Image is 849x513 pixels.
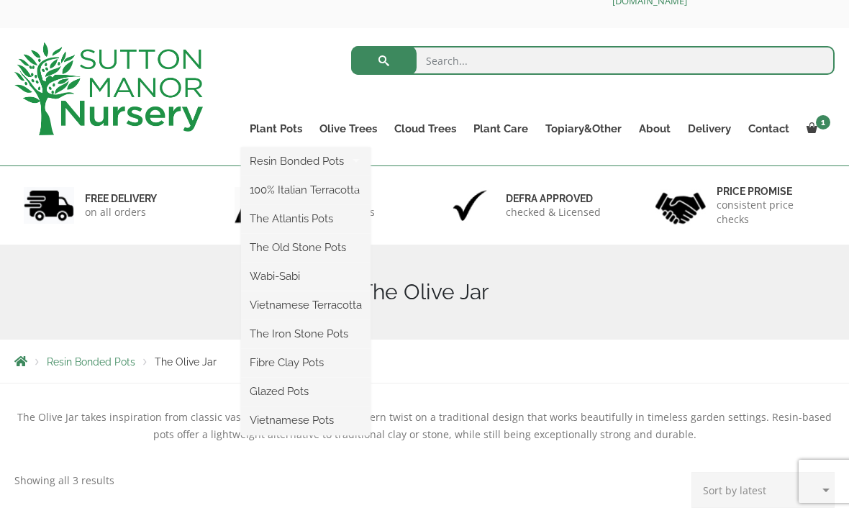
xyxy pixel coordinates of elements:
[241,237,371,258] a: The Old Stone Pots
[351,46,835,75] input: Search...
[311,119,386,139] a: Olive Trees
[816,115,830,130] span: 1
[14,42,203,135] img: logo
[655,183,706,227] img: 4.jpg
[14,472,114,489] p: Showing all 3 results
[235,187,285,224] img: 2.jpg
[630,119,679,139] a: About
[14,409,835,443] p: The Olive Jar takes inspiration from classic vase-style jars, offering a modern twist on a tradit...
[47,356,135,368] a: Resin Bonded Pots
[537,119,630,139] a: Topiary&Other
[241,352,371,373] a: Fibre Clay Pots
[386,119,465,139] a: Cloud Trees
[506,205,601,219] p: checked & Licensed
[155,356,217,368] span: The Olive Jar
[717,185,826,198] h6: Price promise
[717,198,826,227] p: consistent price checks
[241,294,371,316] a: Vietnamese Terracotta
[241,381,371,402] a: Glazed Pots
[740,119,798,139] a: Contact
[445,187,495,224] img: 3.jpg
[24,187,74,224] img: 1.jpg
[241,119,311,139] a: Plant Pots
[241,409,371,431] a: Vietnamese Pots
[85,192,157,205] h6: FREE DELIVERY
[465,119,537,139] a: Plant Care
[85,205,157,219] p: on all orders
[798,119,835,139] a: 1
[679,119,740,139] a: Delivery
[241,208,371,230] a: The Atlantis Pots
[241,150,371,172] a: Resin Bonded Pots
[241,265,371,287] a: Wabi-Sabi
[506,192,601,205] h6: Defra approved
[691,472,835,508] select: Shop order
[241,323,371,345] a: The Iron Stone Pots
[241,179,371,201] a: 100% Italian Terracotta
[14,279,835,305] h1: The Olive Jar
[14,355,835,367] nav: Breadcrumbs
